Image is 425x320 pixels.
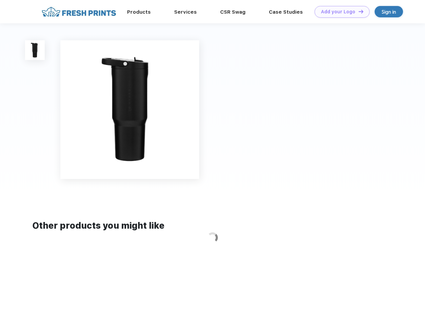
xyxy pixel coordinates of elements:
[32,219,392,232] div: Other products you might like
[127,9,151,15] a: Products
[40,6,118,18] img: fo%20logo%202.webp
[359,10,363,13] img: DT
[321,9,355,15] div: Add your Logo
[382,8,396,16] div: Sign in
[25,40,45,60] img: func=resize&h=100
[60,40,199,179] img: func=resize&h=640
[375,6,403,17] a: Sign in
